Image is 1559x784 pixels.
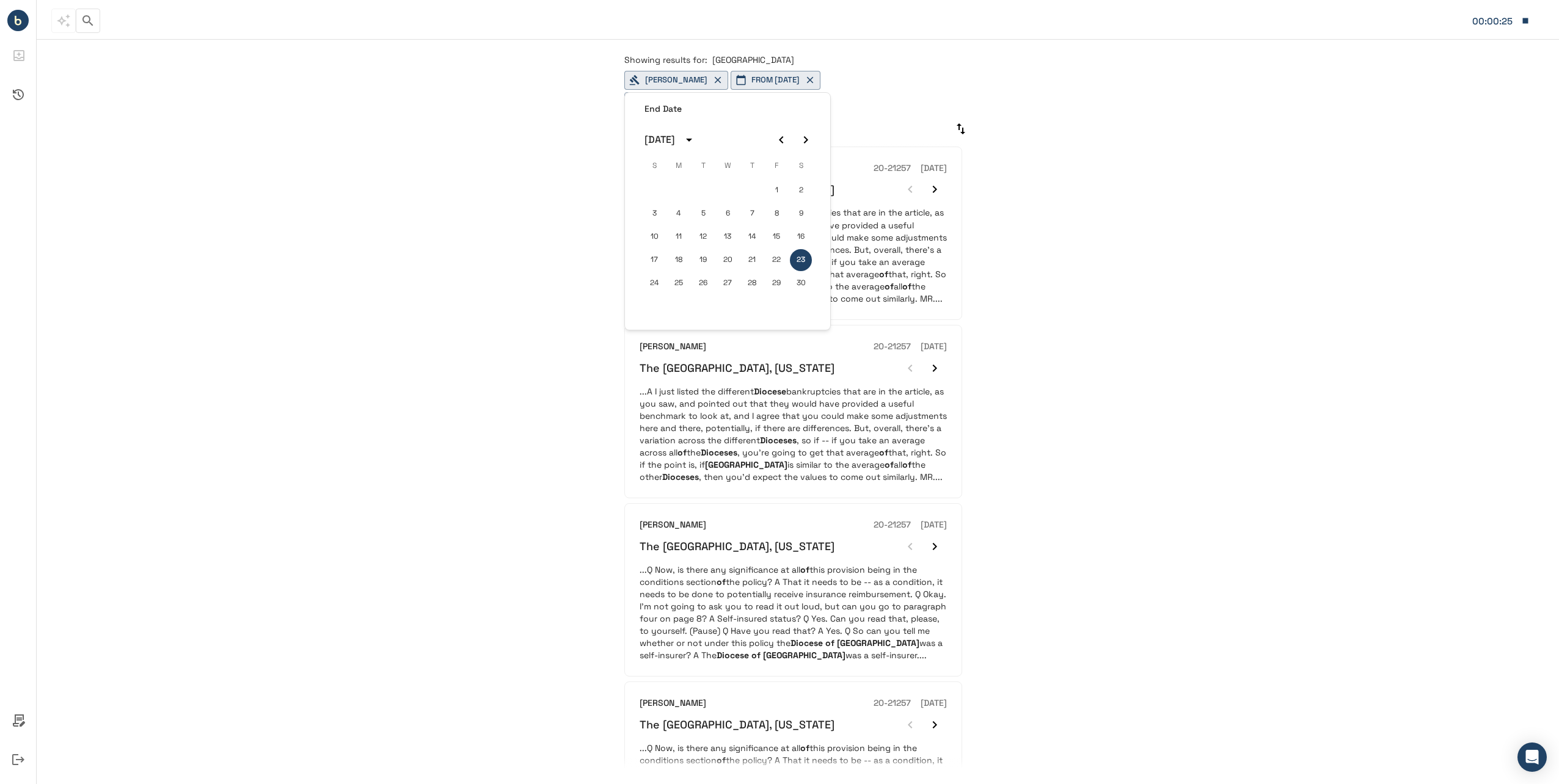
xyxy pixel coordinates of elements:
button: 24 [643,272,665,294]
span: Thursday [741,154,763,178]
button: 25 [668,272,690,294]
button: 26 [692,272,714,294]
button: 8 [765,203,787,225]
button: 18 [668,249,690,271]
button: 7 [741,203,763,225]
button: 9 [790,203,812,225]
button: 11 [668,226,690,248]
button: 6 [717,203,739,225]
button: 23 [790,249,812,271]
button: 29 [765,272,787,294]
span: Monday [668,154,690,178]
span: Tuesday [692,154,714,178]
button: 22 [765,249,787,271]
span: Sunday [643,154,665,178]
button: 14 [741,226,763,248]
button: 13 [717,226,739,248]
button: 20 [717,249,739,271]
span: Saturday [790,154,812,178]
button: 1 [765,180,787,201]
button: 5 [692,203,714,225]
div: [DATE] [644,132,675,147]
button: 27 [717,272,739,294]
button: Next month [794,128,818,152]
button: 17 [643,249,665,271]
button: 16 [790,226,812,248]
button: 21 [741,249,763,271]
button: 12 [692,226,714,248]
button: 10 [643,226,665,248]
button: 3 [643,203,665,225]
button: 30 [790,272,812,294]
span: Friday [765,154,787,178]
button: 15 [765,226,787,248]
button: Previous month [769,128,794,152]
span: Wednesday [717,154,739,178]
button: 2 [790,180,812,201]
div: Open Intercom Messenger [1517,742,1547,772]
button: calendar view is open, switch to year view [679,129,699,150]
button: 28 [741,272,763,294]
h6: End Date [644,103,682,116]
button: 4 [668,203,690,225]
button: 19 [692,249,714,271]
